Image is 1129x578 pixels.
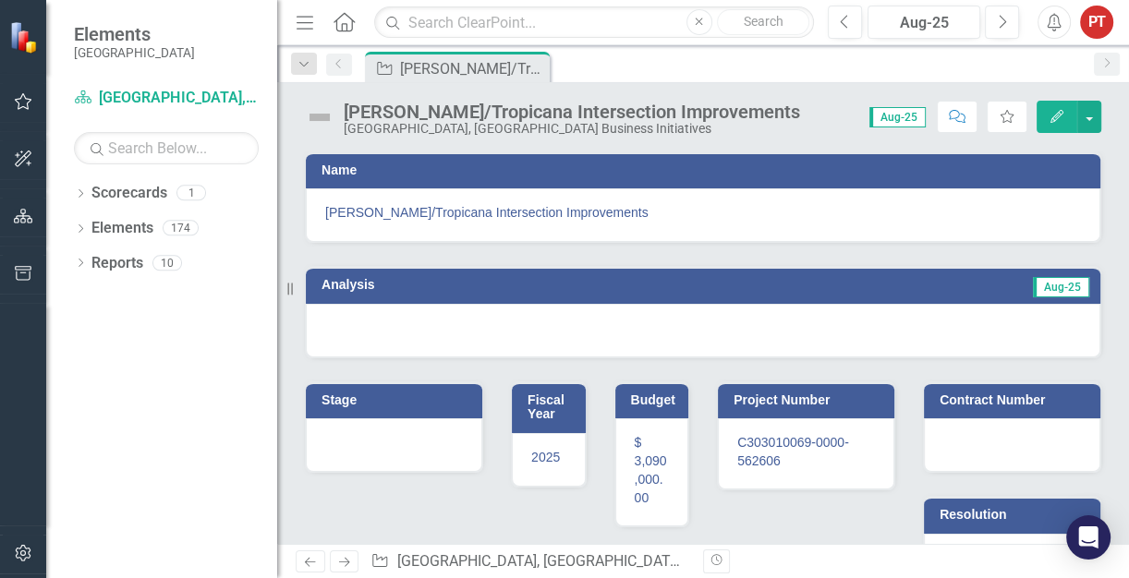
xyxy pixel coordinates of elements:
span: [PERSON_NAME]/Tropicana Intersection Improvements [325,203,1081,222]
img: ClearPoint Strategy [9,21,42,54]
span: Aug-25 [1033,277,1089,297]
a: Elements [91,218,153,239]
span: Aug-25 [869,107,926,127]
div: 174 [163,221,199,236]
span: C303010069-0000-562606 [737,435,849,468]
h3: Stage [322,393,473,407]
div: Open Intercom Messenger [1066,515,1111,560]
img: Not Defined [305,102,334,132]
a: Scorecards [91,183,167,204]
h3: Fiscal Year [528,393,577,422]
a: [GEOGRAPHIC_DATA], [GEOGRAPHIC_DATA] Business Initiatives [74,88,259,109]
h3: Resolution [940,508,1091,522]
div: [PERSON_NAME]/Tropicana Intersection Improvements [344,102,800,122]
div: » » [370,551,688,572]
h3: Project Number [734,393,885,407]
button: Search [717,9,809,35]
a: [GEOGRAPHIC_DATA], [GEOGRAPHIC_DATA] Business Initiatives [397,552,812,570]
button: PT [1080,6,1113,39]
h3: Budget [631,393,680,407]
input: Search Below... [74,132,259,164]
h3: Analysis [322,278,689,292]
a: Reports [91,253,143,274]
span: 2025 [531,450,560,464]
small: [GEOGRAPHIC_DATA] [74,45,195,60]
h3: Name [322,163,1091,177]
div: Aug-25 [874,12,974,34]
input: Search ClearPoint... [374,6,814,39]
h3: Contract Number [940,393,1091,407]
span: $ 3,090,000.00 [635,435,667,505]
div: 1 [176,186,206,201]
span: Elements [74,23,195,45]
button: Aug-25 [868,6,980,39]
div: 10 [152,255,182,271]
span: Search [743,14,783,29]
div: [PERSON_NAME]/Tropicana Intersection Improvements [400,57,545,80]
div: [GEOGRAPHIC_DATA], [GEOGRAPHIC_DATA] Business Initiatives [344,122,800,136]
